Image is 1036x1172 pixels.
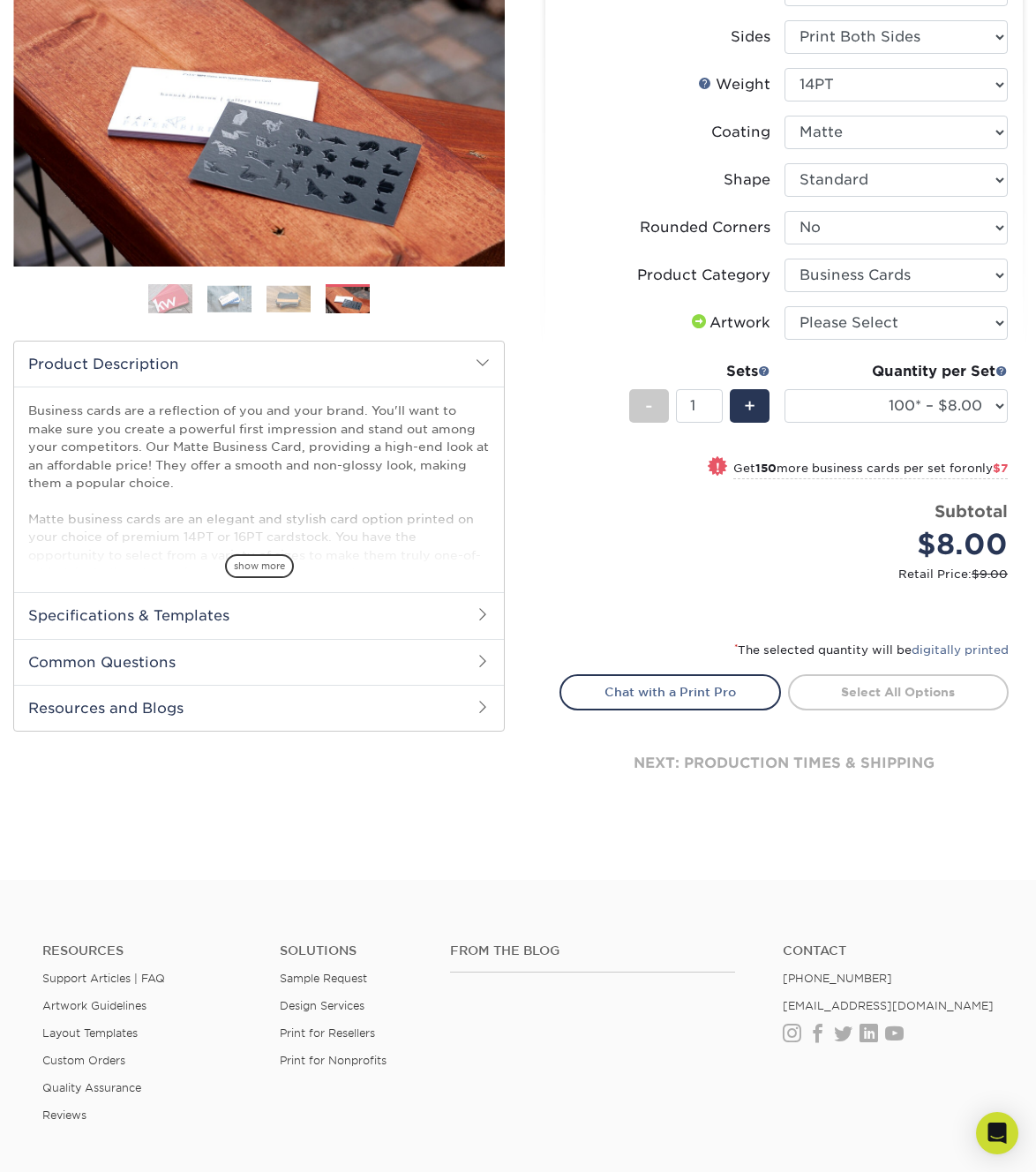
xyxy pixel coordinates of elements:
[42,943,253,958] h4: Resources
[935,501,1008,521] strong: Subtotal
[783,999,994,1012] a: [EMAIL_ADDRESS][DOMAIN_NAME]
[698,74,770,95] div: Weight
[280,1026,375,1040] a: Print for Resellers
[280,972,367,985] a: Sample Request
[42,999,146,1012] a: Artwork Guidelines
[711,122,770,143] div: Coating
[731,26,770,48] div: Sides
[42,1081,141,1094] a: Quality Assurance
[42,1054,125,1067] a: Custom Orders
[629,361,770,382] div: Sets
[14,342,504,387] h2: Product Description
[267,285,311,312] img: Business Cards 03
[4,1118,150,1166] iframe: Google Customer Reviews
[225,554,294,578] span: show more
[14,639,504,685] h2: Common Questions
[559,710,1009,816] div: next: production times & shipping
[148,277,192,321] img: Business Cards 01
[14,685,504,731] h2: Resources and Blogs
[14,592,504,638] h2: Specifications & Templates
[207,285,251,312] img: Business Cards 02
[724,169,770,191] div: Shape
[798,523,1009,566] div: $8.00
[716,458,720,477] span: !
[280,943,423,958] h4: Solutions
[637,265,770,286] div: Product Category
[783,972,892,985] a: [PHONE_NUMBER]
[28,402,490,653] p: Business cards are a reflection of you and your brand. You'll want to make sure you create a powe...
[733,462,1008,479] small: Get more business cards per set for
[912,643,1009,657] a: digitally printed
[640,217,770,238] div: Rounded Corners
[788,674,1010,710] a: Select All Options
[972,567,1008,581] span: $9.00
[42,1026,138,1040] a: Layout Templates
[450,943,735,958] h4: From the Blog
[42,1108,86,1122] a: Reviews
[785,361,1009,382] div: Quantity per Set
[993,462,1008,475] span: $7
[744,393,755,419] span: +
[783,943,994,958] a: Contact
[280,1054,387,1067] a: Print for Nonprofits
[755,462,777,475] strong: 150
[42,972,165,985] a: Support Articles | FAQ
[645,393,653,419] span: -
[574,566,1008,582] small: Retail Price:
[688,312,770,334] div: Artwork
[967,462,1008,475] span: only
[734,643,1009,657] small: The selected quantity will be
[976,1112,1018,1154] div: Open Intercom Messenger
[559,674,781,710] a: Chat with a Print Pro
[326,287,370,314] img: Business Cards 04
[280,999,364,1012] a: Design Services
